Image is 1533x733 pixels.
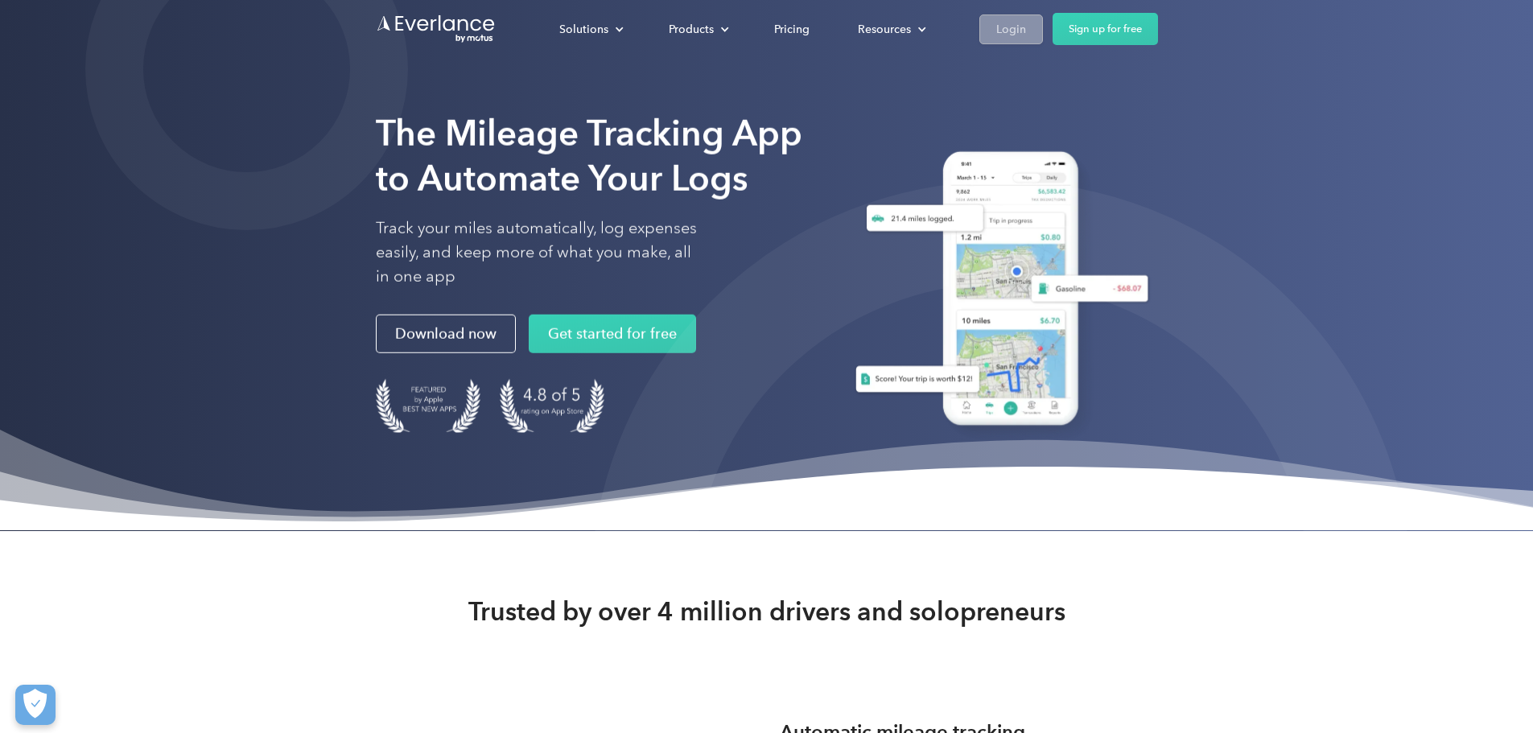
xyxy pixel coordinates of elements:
[758,15,826,43] a: Pricing
[836,139,1158,444] img: Everlance, mileage tracker app, expense tracking app
[468,595,1065,628] strong: Trusted by over 4 million drivers and solopreneurs
[376,216,698,289] p: Track your miles automatically, log expenses easily, and keep more of what you make, all in one app
[376,379,480,433] img: Badge for Featured by Apple Best New Apps
[559,19,608,39] div: Solutions
[15,685,56,725] button: Cookies Settings
[543,15,637,43] div: Solutions
[529,315,696,353] a: Get started for free
[669,19,714,39] div: Products
[774,19,810,39] div: Pricing
[376,112,802,200] strong: The Mileage Tracking App to Automate Your Logs
[858,19,911,39] div: Resources
[842,15,939,43] div: Resources
[376,315,516,353] a: Download now
[996,19,1026,39] div: Login
[653,15,742,43] div: Products
[1053,13,1158,45] a: Sign up for free
[979,14,1043,44] a: Login
[500,379,604,433] img: 4.9 out of 5 stars on the app store
[376,14,497,44] a: Go to homepage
